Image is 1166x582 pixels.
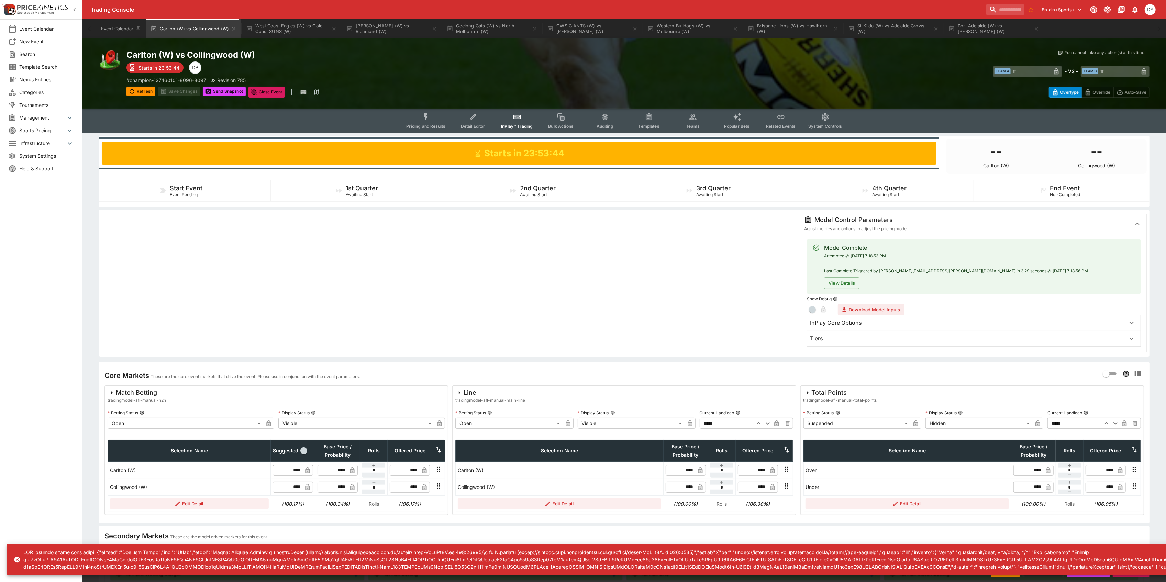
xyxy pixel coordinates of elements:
span: Awaiting Start [696,192,723,197]
button: Documentation [1115,3,1128,16]
span: Popular Bets [724,124,750,129]
span: Detail Editor [461,124,485,129]
p: Display Status [278,410,310,416]
button: Override [1081,87,1113,98]
p: Revision 785 [217,77,246,84]
h5: 2nd Quarter [520,184,556,192]
button: Close Event [248,87,285,98]
p: Copy To Clipboard [126,77,206,84]
img: PriceKinetics Logo [2,3,16,16]
button: Current Handicap [736,410,741,415]
th: Base Price / Probability [1011,440,1056,462]
span: Team B [1082,68,1098,74]
span: Awaiting Start [346,192,373,197]
h4: Core Markets [104,371,149,380]
td: Carlton (W) [108,462,271,479]
button: Event Calendar [97,19,145,38]
span: Adjust metrics and options to adjust the pricing model. [804,226,909,231]
th: Offered Price [388,440,432,462]
p: Betting Status [108,410,138,416]
button: Betting Status [835,410,840,415]
h1: -- [1091,142,1102,160]
td: Carlton (W) [456,462,663,479]
img: PriceKinetics [17,5,68,10]
div: Visible [278,418,434,429]
th: Rolls [1056,440,1083,462]
th: Selection Name [803,440,1011,462]
button: Edit Detail [458,498,661,509]
span: Bulk Actions [548,124,574,129]
div: dylan.brown [1145,4,1156,15]
p: Rolls [710,500,733,507]
p: Auto-Save [1125,89,1146,96]
span: Infrastructure [19,139,66,147]
p: Betting Status [803,410,834,416]
h2: Copy To Clipboard [126,49,638,60]
button: dylan.brown [1143,2,1158,17]
span: Pricing and Results [406,124,445,129]
div: Start From [1049,87,1150,98]
th: Rolls [360,440,388,462]
p: Rolls [362,500,386,507]
span: Event Pending [170,192,198,197]
span: New Event [19,38,74,45]
span: System Settings [19,152,74,159]
p: Display Status [925,410,957,416]
button: [PERSON_NAME] (W) vs Richmond (W) [342,19,441,38]
button: West Coast Eagles (W) vs Gold Coast SUNS (W) [242,19,341,38]
h6: (106.95%) [1085,500,1126,507]
span: Event Calendar [19,25,74,32]
button: Overtype [1049,87,1082,98]
button: Carlton (W) vs Collingwood (W) [146,19,241,38]
button: Edit Detail [110,498,269,509]
p: These are the model driven markets for this event. [170,534,268,540]
p: Rolls [1058,500,1081,507]
div: Total Points [803,389,877,397]
div: Model Complete [824,244,1088,252]
h6: Tiers [810,335,823,342]
button: GWS GIANTS (W) vs [PERSON_NAME] (W) [543,19,642,38]
th: Base Price / Probability [315,440,360,462]
button: Send Snapshot [203,87,246,96]
h5: End Event [1050,184,1080,192]
button: Auto-Save [1113,87,1150,98]
span: Team A [995,68,1011,74]
h5: 4th Quarter [872,184,907,192]
button: Refresh [126,87,155,96]
input: search [986,4,1024,15]
div: Visible [578,418,685,429]
button: Show Debug [833,296,838,301]
h6: - VS - [1065,68,1078,75]
div: Suspended [803,418,910,429]
th: Offered Price [1083,440,1128,462]
div: Trading Console [91,6,984,13]
td: Under [803,479,1011,495]
span: Awaiting Start [520,192,547,197]
div: Dylan Brown [189,61,201,74]
div: Event type filters [401,109,847,133]
p: You cannot take any action(s) at this time. [1065,49,1145,56]
span: Attempted @ [DATE] 7:18:53 PM Last Complete Triggered by [PERSON_NAME][EMAIL_ADDRESS][PERSON_NAME... [824,253,1088,273]
th: Rolls [708,440,735,462]
th: Selection Name [456,440,663,462]
button: Display Status [958,410,963,415]
h4: Secondary Markets [104,531,169,540]
p: Overtype [1060,89,1079,96]
button: Betting Status [140,410,144,415]
h6: (106.38%) [737,500,778,507]
h5: Start Event [170,184,202,192]
button: St Kilda (W) vs Adelaide Crows (W) [844,19,943,38]
button: Notifications [1129,3,1141,16]
h6: InPlay Core Options [810,319,862,326]
h1: -- [990,142,1002,160]
span: Nexus Entities [19,76,74,83]
h6: (106.17%) [390,500,430,507]
button: Toggle light/dark mode [1101,3,1114,16]
div: Match Betting [108,389,166,397]
p: Betting Status [455,410,486,416]
button: No Bookmarks [1025,4,1036,15]
button: Edit Detail [806,498,1009,509]
button: Port Adelaide (W) vs [PERSON_NAME] (W) [944,19,1043,38]
div: Line [455,389,525,397]
button: Download Model Inputs [838,304,904,315]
